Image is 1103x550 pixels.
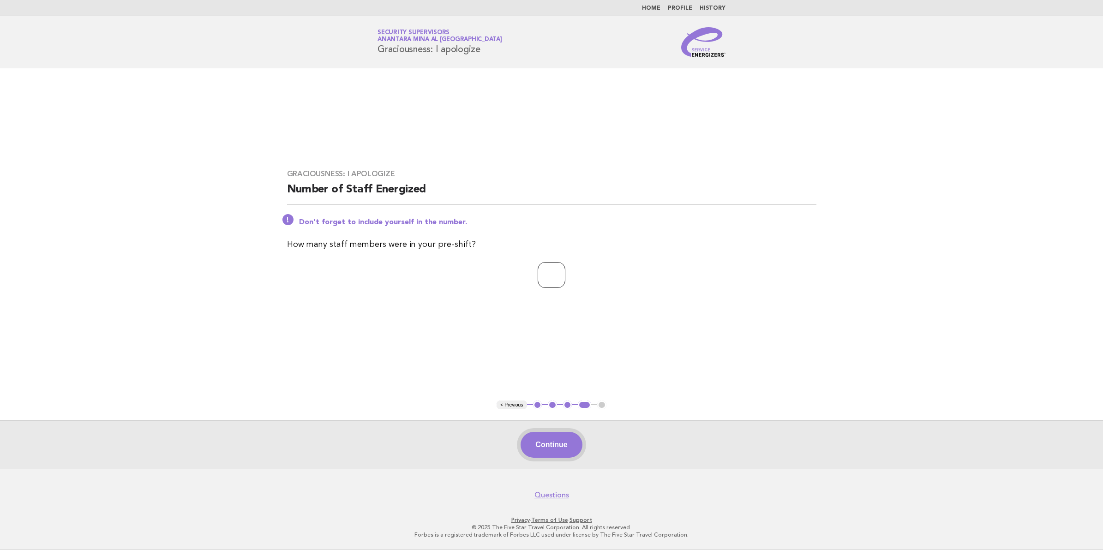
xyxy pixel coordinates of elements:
span: Anantara Mina al [GEOGRAPHIC_DATA] [378,37,502,43]
p: How many staff members were in your pre-shift? [287,238,816,251]
a: Profile [668,6,692,11]
a: Support [569,517,592,523]
button: Continue [521,432,582,458]
a: Questions [534,490,569,500]
a: Privacy [511,517,530,523]
p: © 2025 The Five Star Travel Corporation. All rights reserved. [269,524,834,531]
a: Security SupervisorsAnantara Mina al [GEOGRAPHIC_DATA] [378,30,502,42]
a: Terms of Use [531,517,568,523]
p: · · [269,516,834,524]
button: 2 [548,401,557,410]
a: Home [642,6,660,11]
button: 4 [578,401,591,410]
p: Don't forget to include yourself in the number. [299,218,816,227]
button: < Previous [497,401,527,410]
button: 3 [563,401,572,410]
img: Service Energizers [681,27,725,57]
h2: Number of Staff Energized [287,182,816,205]
h1: Graciousness: I apologize [378,30,502,54]
a: History [700,6,725,11]
button: 1 [533,401,542,410]
p: Forbes is a registered trademark of Forbes LLC used under license by The Five Star Travel Corpora... [269,531,834,538]
h3: Graciousness: I apologize [287,169,816,179]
